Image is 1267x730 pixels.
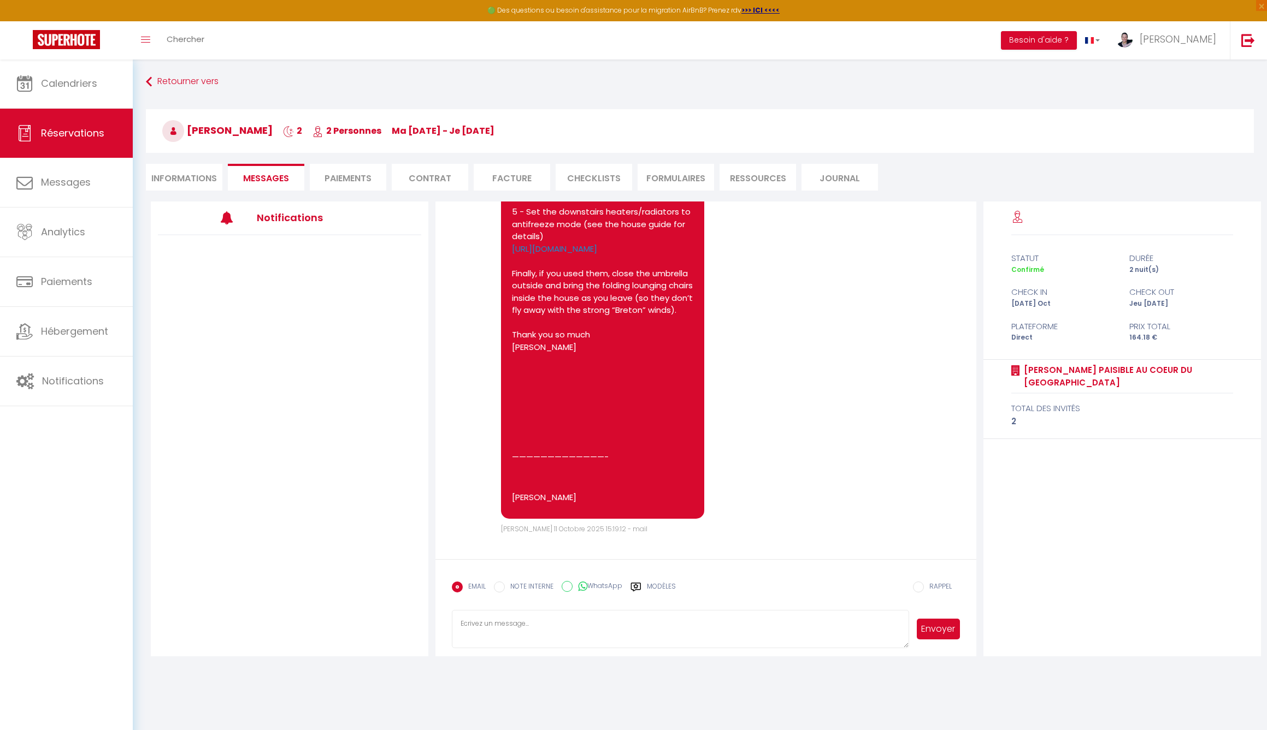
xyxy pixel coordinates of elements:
li: Facture [474,164,550,191]
span: Messages [41,175,91,189]
span: Analytics [41,225,85,239]
span: [PERSON_NAME] 11 Octobre 2025 15:19:12 - mail [501,524,647,533]
li: FORMULAIRES [638,164,714,191]
span: Messages [243,172,289,185]
div: Prix total [1122,320,1240,333]
div: Jeu [DATE] [1122,299,1240,309]
a: [PERSON_NAME] Paisible au Coeur du [GEOGRAPHIC_DATA] [1020,364,1233,389]
div: 2 [1011,415,1233,428]
label: NOTE INTERNE [505,581,553,594]
label: WhatsApp [573,581,622,593]
li: Ressources [720,164,796,191]
span: Confirmé [1011,265,1044,274]
span: Paiements [41,275,92,288]
a: [URL][DOMAIN_NAME] [512,243,597,254]
div: check in [1004,286,1122,299]
span: 2 Personnes [313,124,381,137]
li: Informations [146,164,222,191]
span: [PERSON_NAME] [162,123,273,137]
span: Hébergement [41,324,108,338]
img: logout [1241,33,1255,47]
li: Contrat [392,164,468,191]
div: durée [1122,252,1240,265]
a: >>> ICI <<<< [741,5,780,15]
h3: Notifications [257,205,367,230]
div: check out [1122,286,1240,299]
label: EMAIL [463,581,486,594]
img: Super Booking [33,30,100,49]
span: [PERSON_NAME] [1140,32,1216,46]
li: Journal [802,164,878,191]
div: 164.18 € [1122,333,1240,343]
label: Modèles [647,581,676,601]
p: —————————————- [512,451,693,464]
div: Direct [1004,333,1122,343]
a: Retourner vers [146,72,1254,92]
span: Chercher [167,33,204,45]
span: [PERSON_NAME] [512,491,576,503]
label: RAPPEL [924,581,952,594]
span: 2 [283,124,302,137]
span: Notifications [42,374,104,388]
div: [DATE] Oct [1004,299,1122,309]
span: 1 - Do the dishes 2 - Empty the fridge 3 - Put the trash bags in the appropriate trash containers... [512,58,695,353]
div: statut [1004,252,1122,265]
div: total des invités [1011,402,1233,415]
div: 2 nuit(s) [1122,265,1240,275]
button: Besoin d'aide ? [1001,31,1077,50]
span: Réservations [41,126,104,140]
button: Envoyer [917,619,960,639]
div: Plateforme [1004,320,1122,333]
span: Calendriers [41,76,97,90]
span: ma [DATE] - je [DATE] [392,124,494,137]
a: ... [PERSON_NAME] [1108,21,1230,60]
li: Paiements [310,164,386,191]
li: CHECKLISTS [556,164,632,191]
img: ... [1116,31,1133,48]
a: Chercher [158,21,213,60]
